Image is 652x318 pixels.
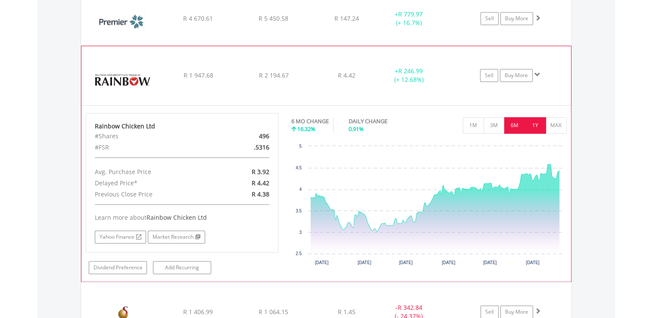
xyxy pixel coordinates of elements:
div: Rainbow Chicken Ltd [95,122,270,131]
span: R 4.42 [252,179,269,187]
span: R 342.84 [398,303,422,312]
text: [DATE] [442,260,455,265]
span: R 4.42 [338,71,356,79]
a: Sell [480,69,498,82]
a: Buy More [500,69,533,82]
a: Yahoo Finance [95,231,146,243]
div: Learn more about [95,213,270,222]
text: 2.5 [296,251,302,256]
button: 1Y [525,117,546,134]
div: Avg. Purchase Price [88,166,213,178]
text: 5 [299,144,302,149]
span: R 1 947.68 [183,71,213,79]
span: R 779.97 [398,10,423,18]
text: [DATE] [358,260,371,265]
img: EQU.ZA.RBO.png [86,57,160,103]
span: R 147.24 [334,14,359,22]
span: R 5 450.58 [259,14,288,22]
span: R 4 670.61 [183,14,213,22]
text: 4 [299,187,302,192]
a: Sell [480,12,499,25]
div: Previous Close Price [88,189,213,200]
text: [DATE] [526,260,540,265]
text: 4.5 [296,165,302,170]
a: Add Recurring [153,261,211,274]
svg: Interactive chart [291,142,566,271]
button: 1M [463,117,484,134]
span: R 246.99 [398,67,423,75]
div: + (+ 12.68%) [376,67,441,84]
div: .5316 [213,142,276,153]
button: 6M [504,117,525,134]
text: 3 [299,230,302,235]
span: R 1 406.99 [183,308,213,316]
span: 16.32% [297,125,315,133]
span: R 3.92 [252,168,269,176]
button: 3M [484,117,505,134]
div: DAILY CHANGE [349,117,418,125]
div: 6 MO CHANGE [291,117,329,125]
span: Rainbow Chicken Ltd [147,213,207,221]
span: 0.91% [349,125,364,133]
text: [DATE] [315,260,329,265]
div: Delayed Price* [88,178,213,189]
div: + (+ 16.7%) [377,10,442,27]
div: 496 [213,131,276,142]
text: 3.5 [296,209,302,213]
span: R 1.45 [338,308,356,316]
a: Buy More [500,12,533,25]
span: R 4.38 [252,190,269,198]
a: Dividend Preference [89,261,147,274]
text: [DATE] [483,260,497,265]
span: R 2 194.67 [259,71,288,79]
img: EQU.ZA.PMR.png [85,3,159,43]
div: Chart. Highcharts interactive chart. [291,142,567,271]
a: Market Research [148,231,205,243]
div: #Shares [88,131,213,142]
text: [DATE] [399,260,413,265]
button: MAX [546,117,567,134]
span: R 1 064.15 [259,308,288,316]
div: #FSR [88,142,213,153]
